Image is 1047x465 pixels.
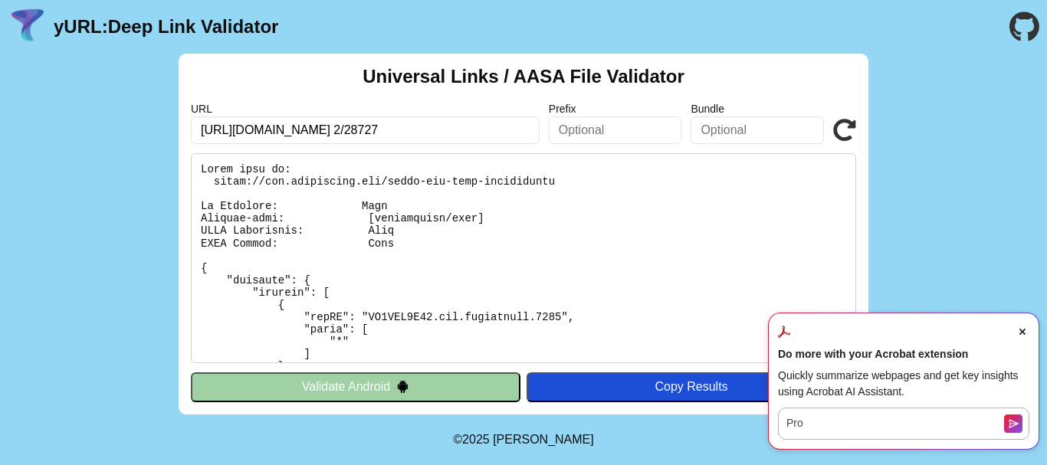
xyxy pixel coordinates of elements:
[54,16,278,38] a: yURL:Deep Link Validator
[191,103,540,115] label: URL
[462,433,490,446] span: 2025
[453,414,593,465] footer: ©
[363,66,684,87] h2: Universal Links / AASA File Validator
[191,116,540,144] input: Required
[534,380,848,394] div: Copy Results
[691,103,824,115] label: Bundle
[493,433,594,446] a: Michael Ibragimchayev's Personal Site
[527,372,856,401] button: Copy Results
[191,372,520,401] button: Validate Android
[396,380,409,393] img: droidIcon.svg
[8,7,48,47] img: yURL Logo
[549,103,682,115] label: Prefix
[549,116,682,144] input: Optional
[191,153,856,363] pre: Lorem ipsu do: sitam://con.adipiscing.eli/seddo-eiu-temp-incididuntu La Etdolore: Magn Aliquae-ad...
[691,116,824,144] input: Optional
